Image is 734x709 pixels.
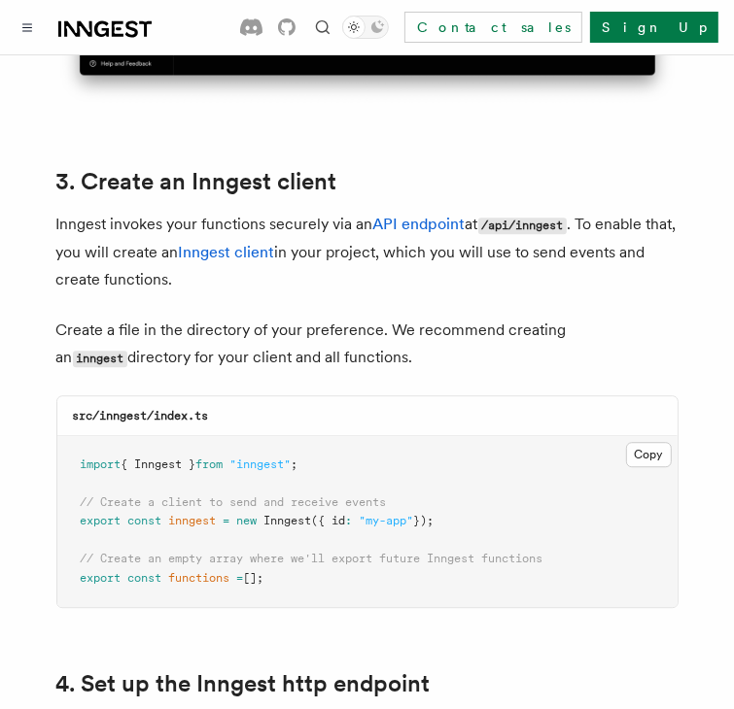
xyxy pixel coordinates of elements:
a: Inngest client [179,243,275,261]
span: { Inngest } [122,457,196,471]
p: Inngest invokes your functions securely via an at . To enable that, you will create an in your pr... [56,211,679,293]
span: export [81,571,122,585]
code: src/inngest/index.ts [73,409,209,422]
p: Create a file in the directory of your preference. We recommend creating an directory for your cl... [56,317,679,372]
span: const [128,514,162,527]
a: 3. Create an Inngest client [56,168,337,195]
button: Toggle navigation [16,16,39,39]
span: "inngest" [230,457,292,471]
span: "my-app" [360,514,414,527]
span: const [128,571,162,585]
span: = [237,571,244,585]
span: ({ id [312,514,346,527]
code: /api/inngest [478,218,567,234]
span: import [81,457,122,471]
span: new [237,514,258,527]
span: inngest [169,514,217,527]
span: functions [169,571,230,585]
button: Toggle dark mode [342,16,389,39]
span: Inngest [264,514,312,527]
code: inngest [73,351,127,367]
a: API endpoint [373,215,466,233]
span: []; [244,571,264,585]
span: = [224,514,230,527]
span: // Create a client to send and receive events [81,495,387,509]
span: ; [292,457,298,471]
span: : [346,514,353,527]
a: Sign Up [590,12,718,43]
span: // Create an empty array where we'll export future Inngest functions [81,552,543,565]
span: export [81,514,122,527]
span: }); [414,514,435,527]
span: from [196,457,224,471]
button: Find something... [311,16,334,39]
button: Copy [626,442,672,467]
a: Contact sales [404,12,582,43]
a: 4. Set up the Inngest http endpoint [56,670,431,697]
